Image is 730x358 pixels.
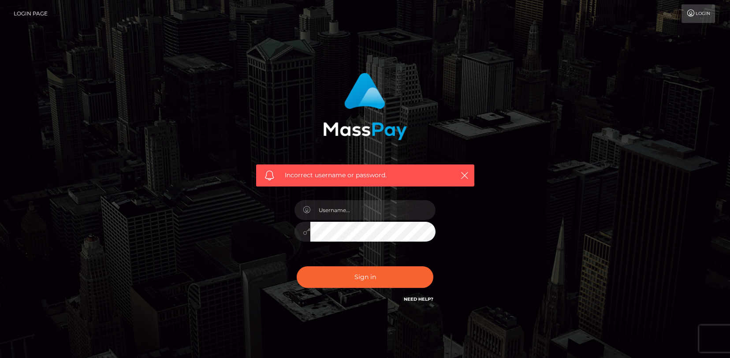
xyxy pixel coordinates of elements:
[310,200,436,220] input: Username...
[323,73,407,140] img: MassPay Login
[297,266,433,288] button: Sign in
[14,4,48,23] a: Login Page
[404,296,433,302] a: Need Help?
[285,171,446,180] span: Incorrect username or password.
[682,4,715,23] a: Login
